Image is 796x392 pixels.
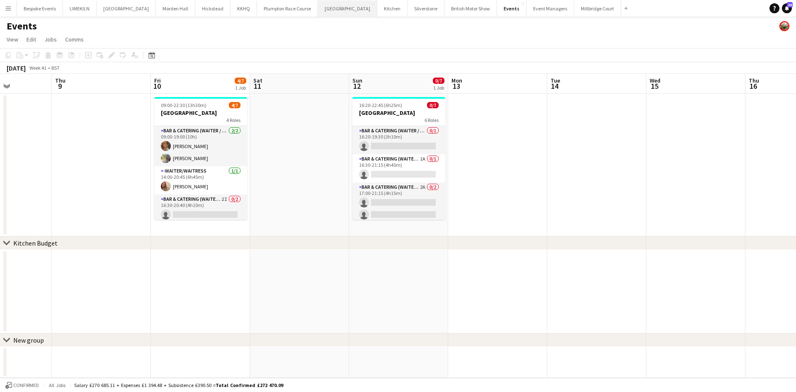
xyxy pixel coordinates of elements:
h3: [GEOGRAPHIC_DATA] [352,109,445,117]
button: Event Managers [527,0,574,17]
app-card-role: Bar & Catering (Waiter / waitress)2A0/217:00-21:15 (4h15m) [352,183,445,223]
span: 4/7 [229,102,240,108]
span: 16:20-22:45 (6h25m) [359,102,402,108]
button: LIMEKILN [63,0,97,17]
button: Silverstone [408,0,444,17]
span: Week 41 [27,65,48,71]
span: Comms [65,36,84,43]
app-job-card: 16:20-22:45 (6h25m)0/7[GEOGRAPHIC_DATA]6 RolesBar & Catering (Waiter / waitress)0/116:20-19:30 (3... [352,97,445,220]
button: [GEOGRAPHIC_DATA] [97,0,156,17]
span: 16 [747,81,759,91]
span: 0/7 [427,102,439,108]
span: 12 [351,81,362,91]
button: Kitchen [377,0,408,17]
button: [GEOGRAPHIC_DATA] [318,0,377,17]
span: 0/7 [433,78,444,84]
span: 4/7 [235,78,246,84]
button: Confirmed [4,381,40,390]
span: 20 [787,2,793,7]
span: 10 [153,81,161,91]
app-job-card: 09:00-22:30 (13h30m)4/7[GEOGRAPHIC_DATA]4 RolesBar & Catering (Waiter / waitress)2/209:00-19:00 (... [154,97,247,220]
div: New group [13,336,44,344]
button: Events [497,0,527,17]
a: Edit [23,34,39,45]
span: Mon [451,77,462,84]
app-card-role: Bar & Catering (Waiter / waitress)2/209:00-19:00 (10h)[PERSON_NAME][PERSON_NAME] [154,126,247,166]
span: 15 [648,81,660,91]
div: Salary £270 685.11 + Expenses £1 394.48 + Subsistence £390.50 = [74,382,283,388]
span: Thu [55,77,66,84]
span: 14 [549,81,560,91]
button: Morden Hall [156,0,195,17]
span: Edit [27,36,36,43]
button: Plumpton Race Course [257,0,318,17]
app-card-role: -Waiter/Waitress1/114:00-20:45 (6h45m)[PERSON_NAME] [154,166,247,195]
button: Bespoke Events [17,0,63,17]
span: Fri [154,77,161,84]
h1: Events [7,20,37,32]
div: [DATE] [7,64,26,72]
app-card-role: Bar & Catering (Waiter / waitress)2I0/216:30-20:40 (4h10m) [154,195,247,235]
span: 6 Roles [425,117,439,123]
a: 20 [782,3,792,13]
button: Millbridge Court [574,0,621,17]
span: 11 [252,81,262,91]
div: BST [51,65,60,71]
div: 1 Job [433,85,444,91]
span: Tue [551,77,560,84]
div: Kitchen Budget [13,239,58,247]
a: Comms [62,34,87,45]
span: Sat [253,77,262,84]
span: 09:00-22:30 (13h30m) [161,102,206,108]
app-card-role: Bar & Catering (Waiter / waitress)0/116:20-19:30 (3h10m) [352,126,445,154]
span: All jobs [47,382,67,388]
button: British Motor Show [444,0,497,17]
span: 13 [450,81,462,91]
span: View [7,36,18,43]
span: Sun [352,77,362,84]
a: View [3,34,22,45]
span: Confirmed [13,382,39,388]
span: Thu [749,77,759,84]
app-card-role: Bar & Catering (Waiter / waitress)1A0/116:30-21:15 (4h45m) [352,154,445,183]
span: Wed [650,77,660,84]
button: KKHQ [231,0,257,17]
h3: [GEOGRAPHIC_DATA] [154,109,247,117]
span: Total Confirmed £272 470.09 [216,382,283,388]
div: 1 Job [235,85,246,91]
span: 9 [54,81,66,91]
button: Hickstead [195,0,231,17]
a: Jobs [41,34,60,45]
span: 4 Roles [226,117,240,123]
app-user-avatar: Staffing Manager [779,21,789,31]
span: Jobs [44,36,57,43]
